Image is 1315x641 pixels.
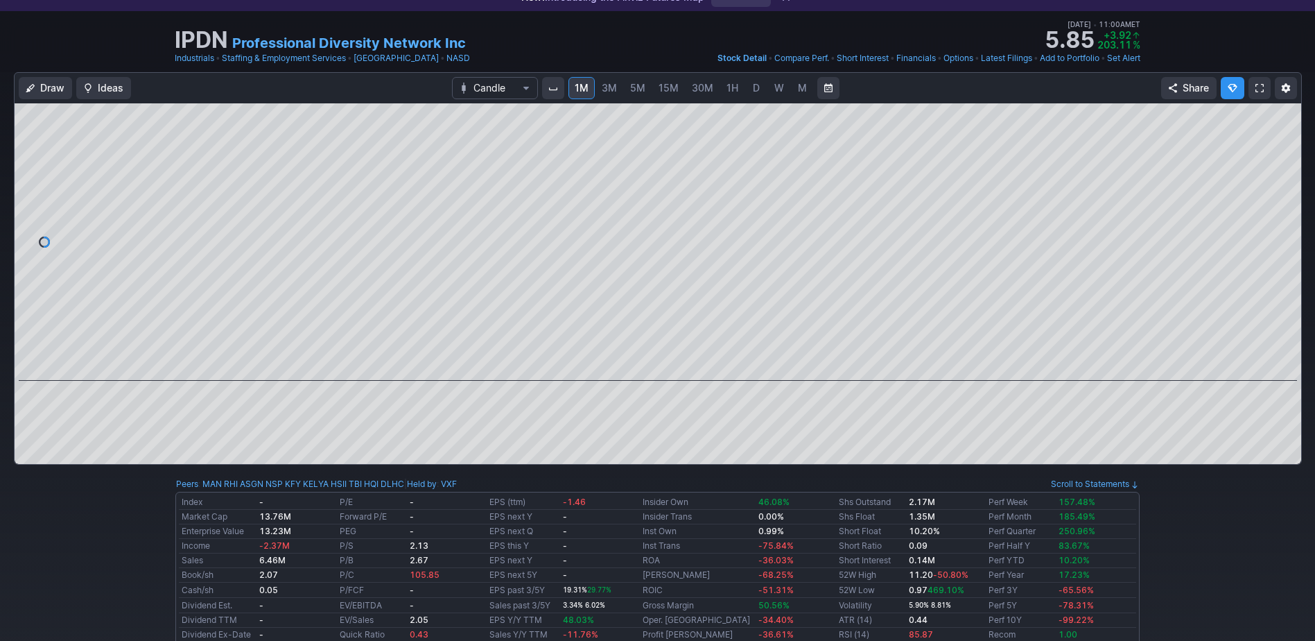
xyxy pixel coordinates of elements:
span: -2.37M [259,540,290,551]
small: 3.34% 6.02% [563,601,605,609]
span: • [1093,20,1097,28]
span: • [830,51,835,65]
b: - [410,600,414,610]
td: EPS past 3/5Y [487,583,559,598]
td: EV/Sales [337,613,407,628]
span: Candle [473,81,516,95]
span: Stock Detail [717,53,767,63]
td: Forward P/E [337,510,407,524]
span: 15M [659,82,679,94]
td: 52W High [836,568,906,583]
a: Held by [407,479,437,489]
a: Scroll to Statements [1051,479,1139,489]
span: Draw [40,81,64,95]
a: Latest Filings [981,51,1032,65]
span: 1M [575,82,589,94]
b: 0.97 [909,585,964,595]
span: [DATE] 11:00AM ET [1068,18,1140,31]
a: W [768,77,790,99]
b: - [563,570,567,580]
td: EPS next 5Y [487,568,559,583]
td: ROIC [640,583,756,598]
td: Insider Own [640,495,756,510]
b: 1.35M [909,511,935,522]
a: KELYA [303,477,329,491]
td: Volatility [836,598,906,613]
span: Share [1183,81,1209,95]
td: Perf Year [986,568,1056,583]
b: 2.17M [909,497,935,507]
td: EPS next Y [487,554,559,568]
button: Chart Type [452,77,538,99]
td: ATR (14) [836,613,906,628]
b: - [259,497,263,507]
a: ASGN [240,477,263,491]
span: 29.77% [587,586,611,594]
span: • [440,51,445,65]
td: Oper. [GEOGRAPHIC_DATA] [640,613,756,628]
b: - [563,555,567,565]
a: 1.00 [1059,629,1077,640]
b: - [259,600,263,610]
span: • [1101,51,1106,65]
h1: IPDN [175,29,228,51]
span: 185.49% [1059,511,1095,522]
small: 5.90% 8.81% [909,601,951,609]
a: Options [943,51,973,65]
a: Peers [176,479,198,489]
button: Ideas [76,77,131,99]
a: TBI [349,477,362,491]
a: [GEOGRAPHIC_DATA] [354,51,439,65]
b: 11.20 [909,570,968,580]
span: Compare Perf. [774,53,829,63]
b: 2.67 [410,555,428,565]
td: P/C [337,568,407,583]
a: DLHC [381,477,404,491]
b: 2.13 [410,540,428,551]
span: -78.31% [1059,600,1094,610]
td: 52W Low [836,583,906,598]
a: NSP [265,477,283,491]
span: 203.11 [1097,39,1131,51]
span: 48.03% [563,615,594,625]
a: 15M [652,77,685,99]
span: W [774,82,784,94]
td: EPS next Q [487,524,559,539]
div: : [176,477,404,491]
td: Index [179,495,256,510]
td: Inst Own [640,524,756,539]
a: D [745,77,767,99]
span: • [975,51,979,65]
a: 1M [568,77,595,99]
a: 10.20% [909,526,940,536]
a: Stock Detail [717,51,767,65]
td: P/E [337,495,407,510]
a: 5M [624,77,652,99]
td: Dividend Est. [179,598,256,613]
a: Compare Perf. [774,51,829,65]
a: MAN [202,477,222,491]
td: EV/EBITDA [337,598,407,613]
a: Industrials [175,51,214,65]
b: 0.99% [758,526,784,536]
td: Shs Float [836,510,906,524]
span: -36.61% [758,629,794,640]
span: • [890,51,895,65]
td: EPS (ttm) [487,495,559,510]
td: Perf 5Y [986,598,1056,613]
td: PEG [337,524,407,539]
td: Perf 10Y [986,613,1056,628]
button: Share [1161,77,1217,99]
a: HSII [331,477,347,491]
span: -50.80% [933,570,968,580]
a: Financials [896,51,936,65]
a: HQI [364,477,378,491]
b: 6.46M [259,555,286,565]
span: M [798,82,807,94]
span: • [1034,51,1038,65]
button: Chart Settings [1275,77,1297,99]
small: 19.31% [563,586,611,594]
td: Sales past 3/5Y [487,598,559,613]
a: Short Interest [839,555,891,565]
span: -68.25% [758,570,794,580]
